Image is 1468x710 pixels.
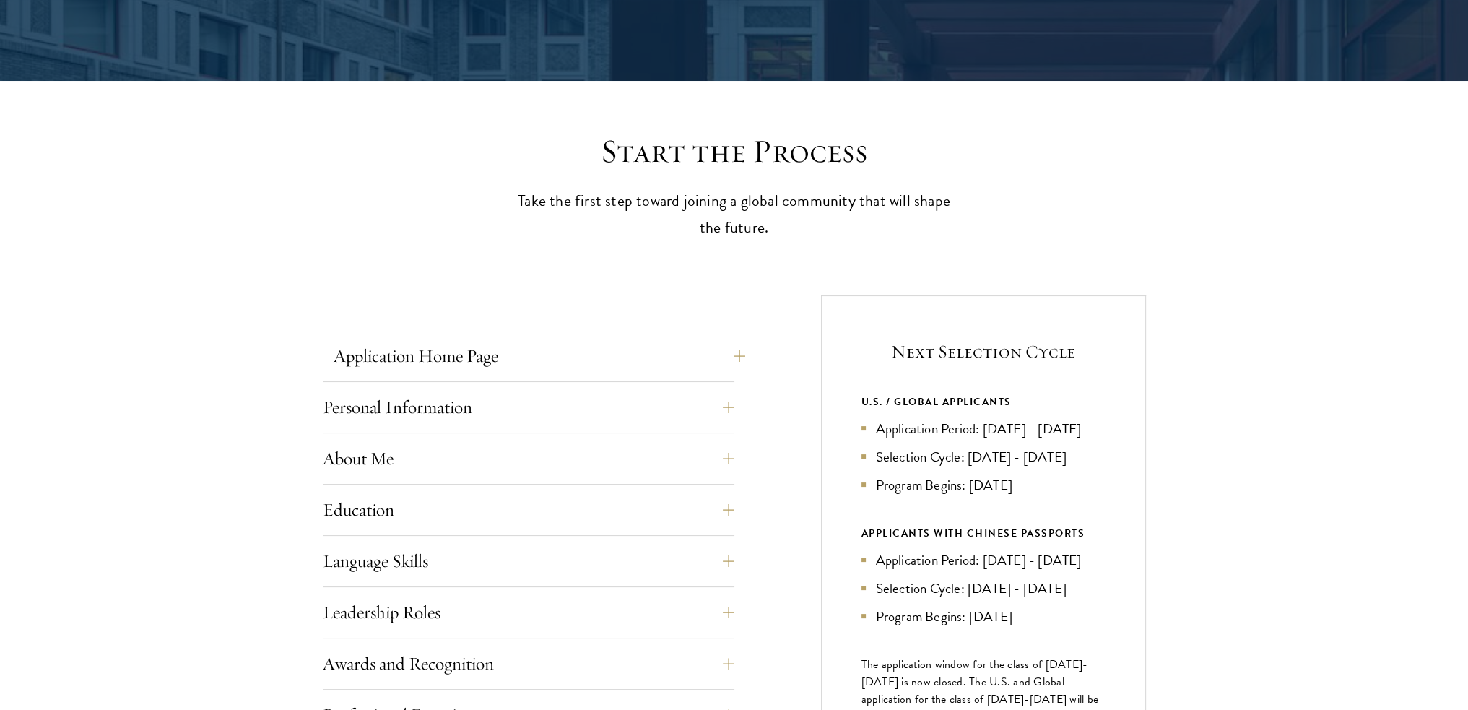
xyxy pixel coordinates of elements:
button: Education [323,493,734,527]
li: Program Begins: [DATE] [861,475,1106,495]
div: APPLICANTS WITH CHINESE PASSPORTS [861,524,1106,542]
li: Program Begins: [DATE] [861,606,1106,627]
button: About Me [323,441,734,476]
li: Application Period: [DATE] - [DATE] [861,550,1106,571]
div: U.S. / GLOBAL APPLICANTS [861,393,1106,411]
button: Application Home Page [334,339,745,373]
button: Personal Information [323,390,734,425]
li: Selection Cycle: [DATE] - [DATE] [861,446,1106,467]
li: Selection Cycle: [DATE] - [DATE] [861,578,1106,599]
li: Application Period: [DATE] - [DATE] [861,418,1106,439]
h5: Next Selection Cycle [861,339,1106,364]
h2: Start the Process [511,131,958,172]
button: Language Skills [323,544,734,579]
p: Take the first step toward joining a global community that will shape the future. [511,188,958,241]
button: Leadership Roles [323,595,734,630]
button: Awards and Recognition [323,646,734,681]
